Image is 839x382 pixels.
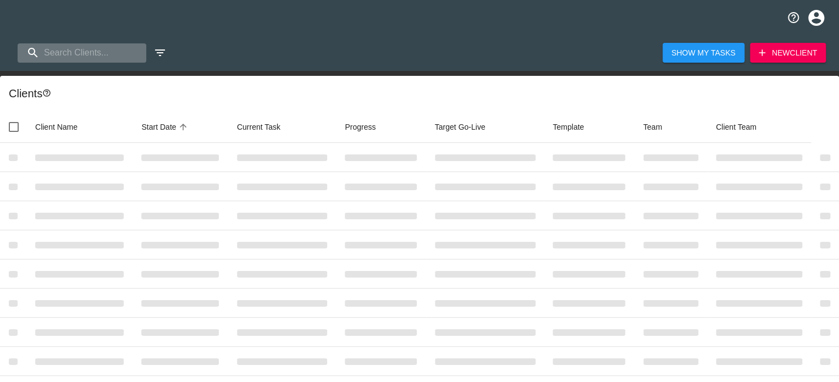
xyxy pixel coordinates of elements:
[435,120,500,134] span: Target Go-Live
[643,120,676,134] span: Team
[141,120,190,134] span: Start Date
[435,120,485,134] span: Calculated based on the start date and the duration of all Tasks contained in this Hub.
[151,43,169,62] button: edit
[759,46,817,60] span: New Client
[671,46,736,60] span: Show My Tasks
[9,85,835,102] div: Client s
[750,43,826,63] button: NewClient
[553,120,598,134] span: Template
[237,120,280,134] span: This is the next Task in this Hub that should be completed
[800,2,832,34] button: profile
[345,120,390,134] span: Progress
[716,120,771,134] span: Client Team
[18,43,146,63] input: search
[42,88,51,97] svg: This is a list of all of your clients and clients shared with you
[663,43,744,63] button: Show My Tasks
[780,4,807,31] button: notifications
[35,120,92,134] span: Client Name
[237,120,295,134] span: Current Task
